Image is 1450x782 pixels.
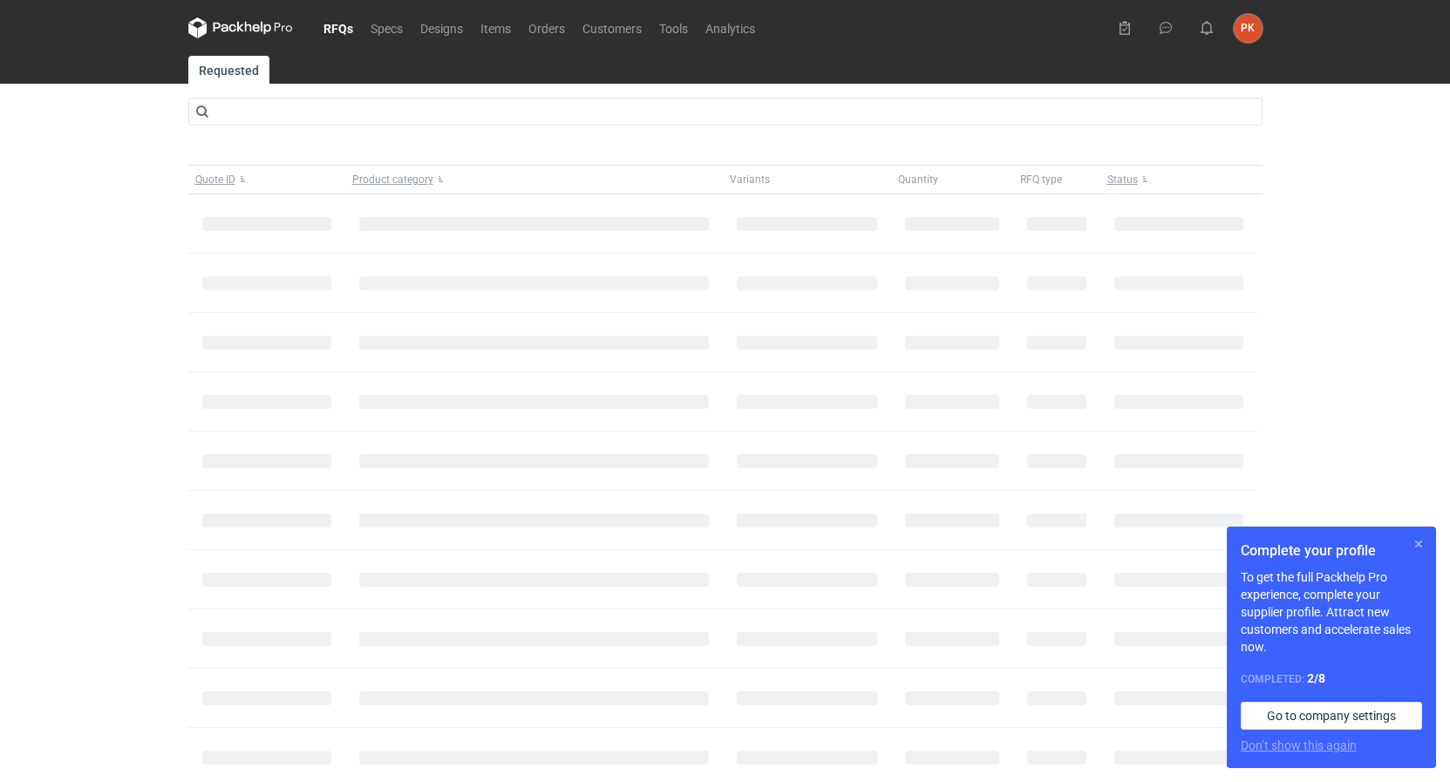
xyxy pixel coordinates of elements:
button: Product category [345,166,723,194]
a: Tools [650,17,697,38]
svg: Packhelp Pro [188,17,293,38]
strong: 2 / 8 [1307,671,1325,685]
button: Status [1100,166,1257,194]
button: Skip for now [1408,534,1429,554]
span: Quote ID [195,173,235,187]
h1: Complete your profile [1241,541,1422,561]
span: Variants [730,173,770,187]
span: RFQ type [1020,173,1062,187]
span: Quantity [898,173,938,187]
a: Items [472,17,520,38]
span: Product category [352,173,433,187]
span: Status [1107,173,1138,187]
div: Paulina Kempara [1234,14,1263,43]
a: Customers [574,17,650,38]
a: Analytics [697,17,764,38]
a: Requested [188,56,269,84]
button: Don’t show this again [1241,737,1357,754]
p: To get the full Packhelp Pro experience, complete your supplier profile. Attract new customers an... [1241,568,1422,656]
button: Quote ID [188,166,345,194]
a: Go to company settings [1241,702,1422,730]
a: RFQs [315,17,362,38]
a: Designs [412,17,472,38]
div: Completed: [1241,670,1422,688]
a: Specs [362,17,412,38]
a: Orders [520,17,574,38]
button: PK [1234,14,1263,43]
